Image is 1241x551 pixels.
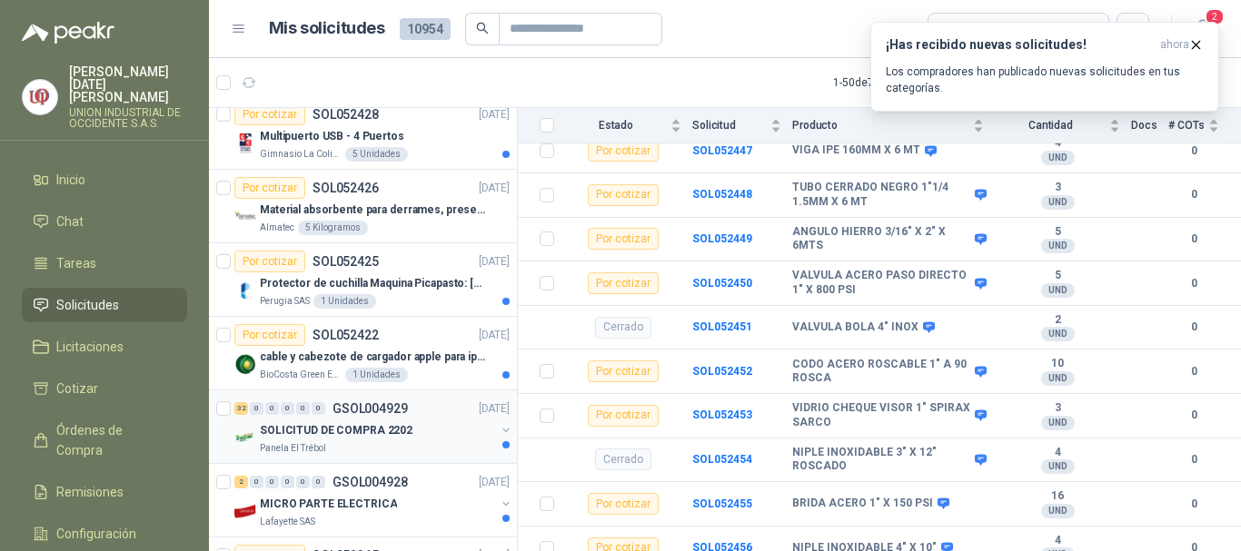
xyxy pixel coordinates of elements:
[234,471,513,529] a: 2 0 0 0 0 0 GSOL004928[DATE] Company LogoMICRO PARTE ELECTRICALafayette SAS
[476,22,489,34] span: search
[792,401,970,429] b: VIDRIO CHEQUE VISOR 1" SPIRAX SARCO
[281,476,294,488] div: 0
[56,337,124,357] span: Licitaciones
[22,413,187,467] a: Órdenes de Compra
[69,65,187,103] p: [PERSON_NAME][DATE] [PERSON_NAME]
[479,400,510,418] p: [DATE]
[22,22,114,44] img: Logo peakr
[22,330,187,364] a: Licitaciones
[234,398,513,456] a: 32 0 0 0 0 0 GSOL004929[DATE] Company LogoSOLICITUD DE COMPRA 2202Panela El Trébol
[595,448,651,470] div: Cerrado
[209,96,517,170] a: Por cotizarSOL052428[DATE] Company LogoMultipuerto USB - 4 PuertosGimnasio La Colina5 Unidades
[260,441,326,456] p: Panela El Trébol
[56,482,124,502] span: Remisiones
[234,402,248,415] div: 32
[260,368,342,382] p: BioCosta Green Energy S.A.S
[56,420,170,460] span: Órdenes de Compra
[1168,496,1219,513] b: 0
[588,140,659,162] div: Por cotizar
[234,177,305,199] div: Por cotizar
[260,422,412,439] p: SOLICITUD DE COMPRA 2202
[1205,8,1225,25] span: 2
[250,402,263,415] div: 0
[312,402,325,415] div: 0
[56,524,136,544] span: Configuración
[792,446,970,474] b: NIPLE INOXIDABLE 3" X 12" ROSCADO
[260,294,310,309] p: Perugia SAS
[692,232,752,245] a: SOL052449
[1168,143,1219,160] b: 0
[692,108,792,143] th: Solicitud
[792,119,969,132] span: Producto
[234,427,256,448] img: Company Logo
[1168,231,1219,248] b: 0
[595,317,651,339] div: Cerrado
[692,365,752,378] a: SOL052452
[56,170,85,190] span: Inicio
[234,280,256,301] img: Company Logo
[56,253,96,273] span: Tareas
[1186,13,1219,45] button: 2
[250,476,263,488] div: 0
[1041,239,1075,253] div: UND
[692,453,752,466] b: SOL052454
[345,147,408,162] div: 5 Unidades
[565,108,692,143] th: Estado
[333,476,408,488] p: GSOL004928
[588,360,659,382] div: Por cotizar
[313,182,379,194] p: SOL052426
[56,212,84,231] span: Chat
[692,408,752,421] b: SOL052453
[1041,416,1075,430] div: UND
[995,181,1120,195] b: 3
[479,253,510,271] p: [DATE]
[298,221,368,235] div: 5 Kilogramos
[313,329,379,341] p: SOL052422
[833,68,951,97] div: 1 - 50 de 7224
[479,180,510,197] p: [DATE]
[312,476,325,488] div: 0
[995,357,1120,371] b: 10
[692,144,752,157] b: SOL052447
[56,295,119,315] span: Solicitudes
[22,475,187,509] a: Remisiones
[792,108,995,143] th: Producto
[565,119,667,132] span: Estado
[870,22,1219,112] button: ¡Has recibido nuevas solicitudes!ahora Los compradores han publicado nuevas solicitudes en tus ca...
[1168,186,1219,203] b: 0
[1041,151,1075,165] div: UND
[995,534,1120,548] b: 4
[692,497,752,510] a: SOL052455
[792,269,970,297] b: VALVULA ACERO PASO DIRECTO 1" X 800 PSI
[886,37,1153,53] h3: ¡Has recibido nuevas solicitudes!
[588,493,659,515] div: Por cotizar
[22,371,187,406] a: Cotizar
[260,349,486,366] p: cable y cabezote de cargador apple para iphone
[1041,195,1075,210] div: UND
[692,188,752,201] a: SOL052448
[995,489,1120,504] b: 16
[234,476,248,488] div: 2
[479,106,510,123] p: [DATE]
[1041,504,1075,518] div: UND
[234,251,305,272] div: Por cotizar
[995,401,1120,416] b: 3
[260,202,486,219] p: Material absorbente para derrames, presentación de 20 kg (1 bulto)
[1168,319,1219,336] b: 0
[260,496,397,513] p: MICRO PARTE ELECTRICA
[234,353,256,375] img: Company Logo
[265,476,279,488] div: 0
[313,294,376,309] div: 1 Unidades
[269,15,385,42] h1: Mis solicitudes
[792,143,920,158] b: VIGA IPE 160MM X 6 MT
[296,402,310,415] div: 0
[692,320,752,333] a: SOL052451
[588,228,659,250] div: Por cotizar
[23,80,57,114] img: Company Logo
[1160,37,1189,53] span: ahora
[1168,407,1219,424] b: 0
[22,162,187,197] a: Inicio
